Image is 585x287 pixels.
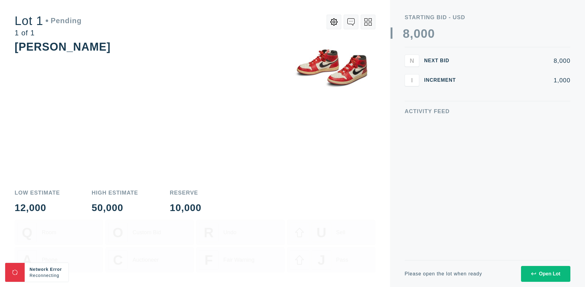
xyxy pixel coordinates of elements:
[413,27,420,40] div: 0
[411,77,413,84] span: I
[405,271,482,276] div: Please open the lot when ready
[410,57,414,64] span: N
[170,190,201,196] div: Reserve
[424,58,461,63] div: Next Bid
[15,41,111,53] div: [PERSON_NAME]
[405,109,570,114] div: Activity Feed
[30,272,64,278] div: Reconnecting
[170,203,201,213] div: 10,000
[30,266,64,272] div: Network Error
[15,190,60,196] div: Low Estimate
[46,17,82,24] div: Pending
[405,74,419,86] button: I
[466,77,570,83] div: 1,000
[92,190,138,196] div: High Estimate
[424,78,461,83] div: Increment
[428,27,435,40] div: 0
[15,203,60,213] div: 12,000
[521,266,570,282] button: Open Lot
[403,27,410,40] div: 8
[92,203,138,213] div: 50,000
[531,271,560,277] div: Open Lot
[405,55,419,67] button: N
[466,58,570,64] div: 8,000
[15,29,82,37] div: 1 of 1
[410,27,413,149] div: ,
[421,27,428,40] div: 0
[15,15,82,27] div: Lot 1
[405,15,570,20] div: Starting Bid - USD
